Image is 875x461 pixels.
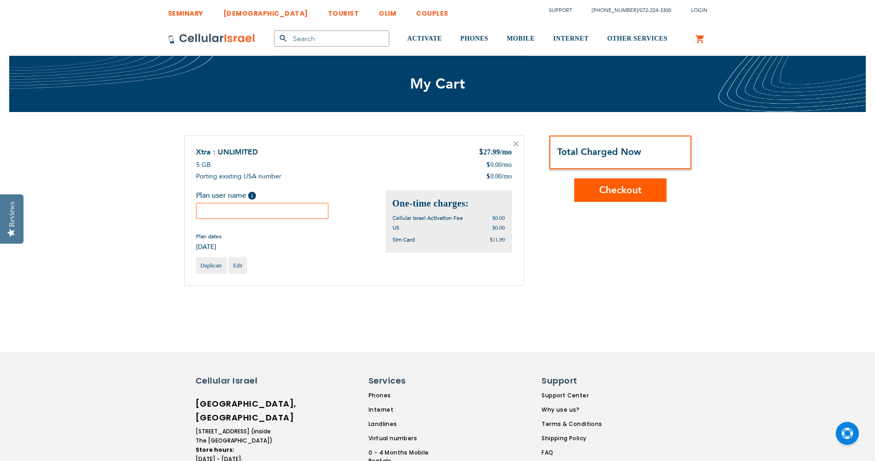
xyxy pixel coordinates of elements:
a: INTERNET [553,22,589,56]
a: ACTIVATE [407,22,442,56]
span: 5 GB [196,160,211,169]
h6: Cellular Israel [196,375,274,387]
a: OLIM [379,2,396,19]
span: Plan user name [196,190,246,201]
a: Xtra : UNLIMITED [196,147,258,157]
a: Why use us? [542,406,602,414]
span: MOBILE [507,35,535,42]
span: My Cart [410,74,465,94]
a: Support Center [542,391,602,400]
span: $ [486,172,490,181]
span: Checkout [599,183,642,197]
a: 072-224-3300 [640,7,671,14]
span: $ [479,148,483,158]
span: OTHER SERVICES [607,35,667,42]
div: 27.99 [479,147,512,158]
a: Landlines [369,420,452,428]
span: $0.00 [493,225,505,231]
span: /mo [500,148,512,156]
a: COUPLES [416,2,448,19]
span: PHONES [460,35,488,42]
h6: [GEOGRAPHIC_DATA], [GEOGRAPHIC_DATA] [196,397,274,425]
h2: One-time charges: [393,197,505,210]
strong: Total Charged Now [557,146,641,158]
a: [PHONE_NUMBER] [592,7,638,14]
span: Duplicate [201,262,222,269]
span: ACTIVATE [407,35,442,42]
button: Checkout [574,178,667,202]
span: Login [691,7,708,14]
span: INTERNET [553,35,589,42]
strong: Store hours: [196,446,234,454]
a: OTHER SERVICES [607,22,667,56]
a: Duplicate [196,257,227,274]
a: Internet [369,406,452,414]
div: 0.00 [486,160,512,170]
a: Terms & Conditions [542,420,602,428]
span: $11.99 [490,236,505,243]
span: US [393,224,399,231]
a: MOBILE [507,22,535,56]
h6: Services [369,375,447,387]
span: Cellular Israel Activation Fee [393,214,463,222]
a: Phones [369,391,452,400]
img: Cellular Israel Logo [168,33,256,44]
h6: Support [542,375,596,387]
a: SEMINARY [168,2,203,19]
span: $0.00 [493,215,505,221]
a: PHONES [460,22,488,56]
span: Sim Card [393,236,415,243]
a: Shipping Policy [542,434,602,443]
div: 0.00 [486,172,512,181]
a: Support [549,7,572,14]
span: Help [248,192,256,200]
span: Porting existing USA number [196,172,281,181]
span: Plan dates [196,233,221,240]
input: Search [274,30,389,47]
a: FAQ [542,449,602,457]
a: [DEMOGRAPHIC_DATA] [223,2,308,19]
div: Reviews [8,201,16,227]
span: Edit [233,262,242,269]
a: Edit [228,257,247,274]
span: /mo [502,160,512,170]
span: [DATE] [196,242,221,251]
a: TOURIST [328,2,359,19]
li: / [583,4,671,17]
span: /mo [502,172,512,181]
span: $ [486,160,490,170]
a: Virtual numbers [369,434,452,443]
